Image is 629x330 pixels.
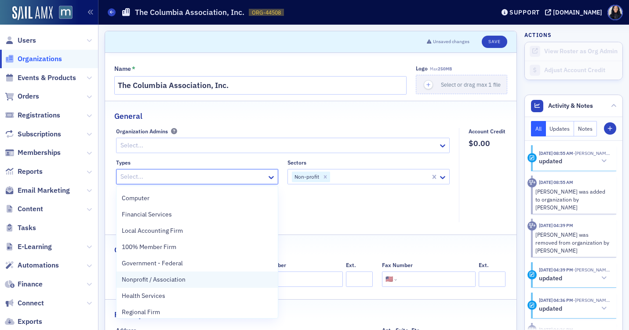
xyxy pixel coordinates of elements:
div: [PERSON_NAME] was added to organization by [PERSON_NAME] [535,187,611,212]
span: Organizations [18,54,62,64]
span: E-Learning [18,242,52,252]
div: Activity [527,178,537,187]
div: Fax Number [382,262,413,268]
time: 7/8/2025 04:36 PM [539,297,573,303]
span: Unsaved changes [433,38,469,45]
span: Health Services [122,291,165,301]
h2: General [114,110,142,122]
span: Nonprofit / Association [122,275,185,284]
span: Subscriptions [18,129,61,139]
a: Automations [5,260,59,270]
h4: Actions [524,31,552,39]
div: Non-profit [292,172,320,182]
div: Activity [527,221,537,231]
a: Email Marketing [5,186,70,195]
a: Subscriptions [5,129,61,139]
span: Automations [18,260,59,270]
span: Content [18,204,43,214]
span: Government - Federal [122,259,183,268]
span: Registrations [18,110,60,120]
span: Email Marketing [18,186,70,195]
button: Select or drag max 1 file [416,75,507,94]
div: [PERSON_NAME] was removed from organization by [PERSON_NAME] [535,231,611,255]
div: Update [527,301,537,310]
div: Ext. [346,262,356,268]
span: Shon McCollum [573,150,610,156]
span: Activity & Notes [548,101,593,110]
span: Reports [18,167,43,176]
span: ORG-44508 [252,9,281,16]
button: Notes [574,121,597,136]
a: E-Learning [5,242,52,252]
a: Reports [5,167,43,176]
span: Orders [18,92,39,101]
span: Financial Services [122,210,172,219]
div: Adjust Account Credit [544,66,618,74]
button: [DOMAIN_NAME] [545,9,605,15]
h2: Primary Address [114,309,174,320]
time: 7/10/2025 08:55 AM [539,150,573,156]
img: SailAMX [59,6,73,19]
span: Tasks [18,223,36,233]
div: Update [527,153,537,162]
div: Support [509,8,540,16]
span: Shon McCollum [573,297,610,303]
a: Adjust Account Credit [525,61,622,80]
button: updated [539,274,610,283]
a: Orders [5,92,39,101]
div: 🇺🇸 [385,275,393,284]
button: All [531,121,546,136]
span: Exports [18,317,42,326]
div: Update [527,270,537,279]
h5: updated [539,275,562,282]
h5: updated [539,158,562,165]
span: $0.00 [469,138,505,149]
span: Regional Firm [122,308,160,317]
a: Finance [5,279,43,289]
span: Local Accounting Firm [122,226,183,235]
div: Name [114,65,131,73]
a: Users [5,36,36,45]
span: Max [430,66,452,72]
button: Save [482,36,507,48]
a: Memberships [5,148,61,158]
abbr: This field is required [132,66,135,72]
span: Events & Products [18,73,76,83]
img: SailAMX [12,6,53,20]
span: Finance [18,279,43,289]
span: Memberships [18,148,61,158]
a: Tasks [5,223,36,233]
span: Users [18,36,36,45]
div: Organization Admins [116,128,168,135]
button: updated [539,157,610,166]
a: Events & Products [5,73,76,83]
span: 250MB [438,66,452,72]
div: Types [116,159,131,166]
span: Connect [18,298,44,308]
a: Connect [5,298,44,308]
button: updated [539,304,610,313]
div: Logo [416,65,428,72]
h2: Contact Details [114,244,168,256]
div: Sectors [287,159,306,166]
span: Shon McCollum [573,267,610,273]
div: [DOMAIN_NAME] [553,8,602,16]
span: Profile [607,5,623,20]
a: Organizations [5,54,62,64]
a: Content [5,204,43,214]
div: Ext. [479,262,489,268]
div: Account Credit [469,128,505,135]
time: 7/10/2025 08:55 AM [539,179,573,185]
span: Select or drag max 1 file [441,81,501,88]
a: View Homepage [53,6,73,21]
a: Registrations [5,110,60,120]
span: Computer [122,194,149,203]
time: 7/8/2025 04:39 PM [539,267,573,273]
button: Updates [546,121,574,136]
a: Exports [5,317,42,326]
h1: The Columbia Association, Inc. [135,7,244,18]
div: Remove Non-profit [320,172,330,182]
span: 100% Member Firm [122,242,176,252]
h5: updated [539,305,562,313]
